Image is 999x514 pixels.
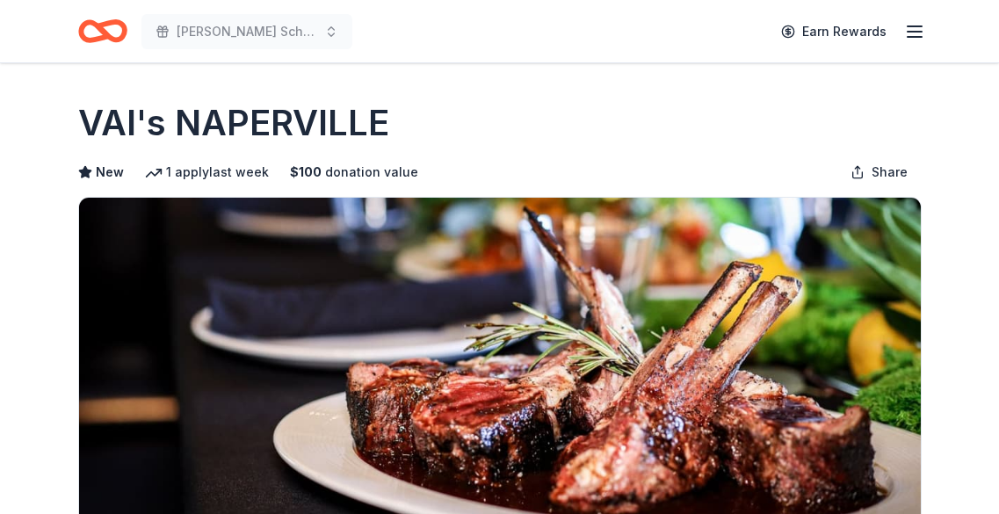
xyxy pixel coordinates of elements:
[290,162,322,183] span: $ 100
[145,162,269,183] div: 1 apply last week
[836,155,922,190] button: Share
[771,16,897,47] a: Earn Rewards
[177,21,317,42] span: [PERSON_NAME] Scholarship Fundraiser
[96,162,124,183] span: New
[325,162,418,183] span: donation value
[78,98,389,148] h1: VAI's NAPERVILLE
[141,14,352,49] button: [PERSON_NAME] Scholarship Fundraiser
[872,162,908,183] span: Share
[78,11,127,52] a: Home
